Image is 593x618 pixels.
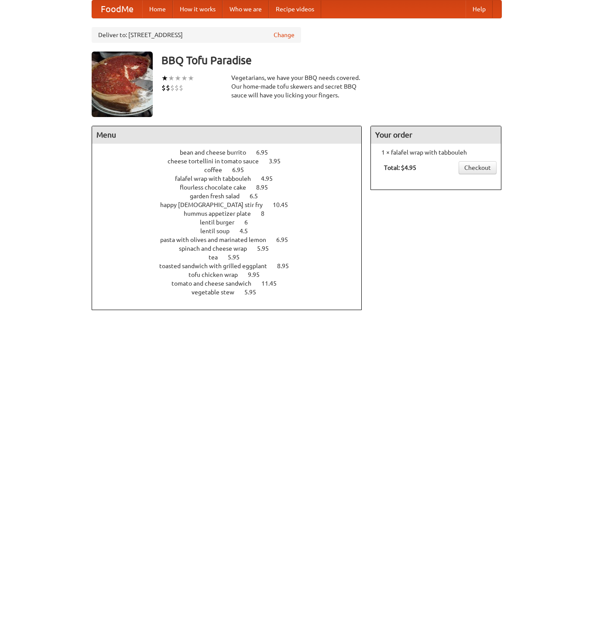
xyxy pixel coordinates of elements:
[175,83,179,93] li: $
[209,254,256,261] a: tea 5.95
[261,280,285,287] span: 11.45
[159,262,305,269] a: toasted sandwich with grilled eggplant 8.95
[200,219,264,226] a: lentil burger 6
[168,73,175,83] li: ★
[256,184,277,191] span: 8.95
[269,0,321,18] a: Recipe videos
[192,289,243,296] span: vegetable stew
[223,0,269,18] a: Who we are
[159,262,276,269] span: toasted sandwich with grilled eggplant
[175,175,260,182] span: falafel wrap with tabbouleh
[250,193,267,200] span: 6.5
[180,149,284,156] a: bean and cheese burrito 6.95
[181,73,188,83] li: ★
[231,73,362,100] div: Vegetarians, we have your BBQ needs covered. Our home-made tofu skewers and secret BBQ sauce will...
[184,210,260,217] span: hummus appetizer plate
[161,83,166,93] li: $
[200,228,238,235] span: lentil soup
[371,126,501,144] h4: Your order
[160,236,304,243] a: pasta with olives and marinated lemon 6.95
[166,83,170,93] li: $
[175,73,181,83] li: ★
[188,73,194,83] li: ★
[232,166,253,173] span: 6.95
[375,148,497,157] li: 1 × falafel wrap with tabbouleh
[192,289,272,296] a: vegetable stew 5.95
[261,210,273,217] span: 8
[248,271,268,278] span: 9.95
[189,271,247,278] span: tofu chicken wrap
[171,280,260,287] span: tomato and cheese sandwich
[161,52,502,69] h3: BBQ Tofu Paradise
[190,193,274,200] a: garden fresh salad 6.5
[161,73,168,83] li: ★
[204,166,260,173] a: coffee 6.95
[92,52,153,117] img: angular.jpg
[179,245,256,252] span: spinach and cheese wrap
[171,280,293,287] a: tomato and cheese sandwich 11.45
[274,31,295,39] a: Change
[244,219,257,226] span: 6
[269,158,289,165] span: 3.95
[92,0,142,18] a: FoodMe
[92,126,362,144] h4: Menu
[384,164,416,171] b: Total: $4.95
[170,83,175,93] li: $
[180,149,255,156] span: bean and cheese burrito
[200,219,243,226] span: lentil burger
[204,166,231,173] span: coffee
[173,0,223,18] a: How it works
[240,228,257,235] span: 4.5
[256,149,277,156] span: 6.95
[175,175,289,182] a: falafel wrap with tabbouleh 4.95
[273,201,297,208] span: 10.45
[92,27,301,43] div: Deliver to: [STREET_ADDRESS]
[160,201,271,208] span: happy [DEMOGRAPHIC_DATA] stir fry
[200,228,264,235] a: lentil soup 4.5
[142,0,173,18] a: Home
[180,184,255,191] span: flourless chocolate cake
[160,201,304,208] a: happy [DEMOGRAPHIC_DATA] stir fry 10.45
[179,83,183,93] li: $
[228,254,248,261] span: 5.95
[190,193,248,200] span: garden fresh salad
[168,158,267,165] span: cheese tortellini in tomato sauce
[276,236,297,243] span: 6.95
[209,254,226,261] span: tea
[160,236,275,243] span: pasta with olives and marinated lemon
[459,161,497,174] a: Checkout
[466,0,493,18] a: Help
[257,245,278,252] span: 5.95
[179,245,285,252] a: spinach and cheese wrap 5.95
[168,158,297,165] a: cheese tortellini in tomato sauce 3.95
[277,262,298,269] span: 8.95
[189,271,276,278] a: tofu chicken wrap 9.95
[184,210,281,217] a: hummus appetizer plate 8
[261,175,281,182] span: 4.95
[180,184,284,191] a: flourless chocolate cake 8.95
[244,289,265,296] span: 5.95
